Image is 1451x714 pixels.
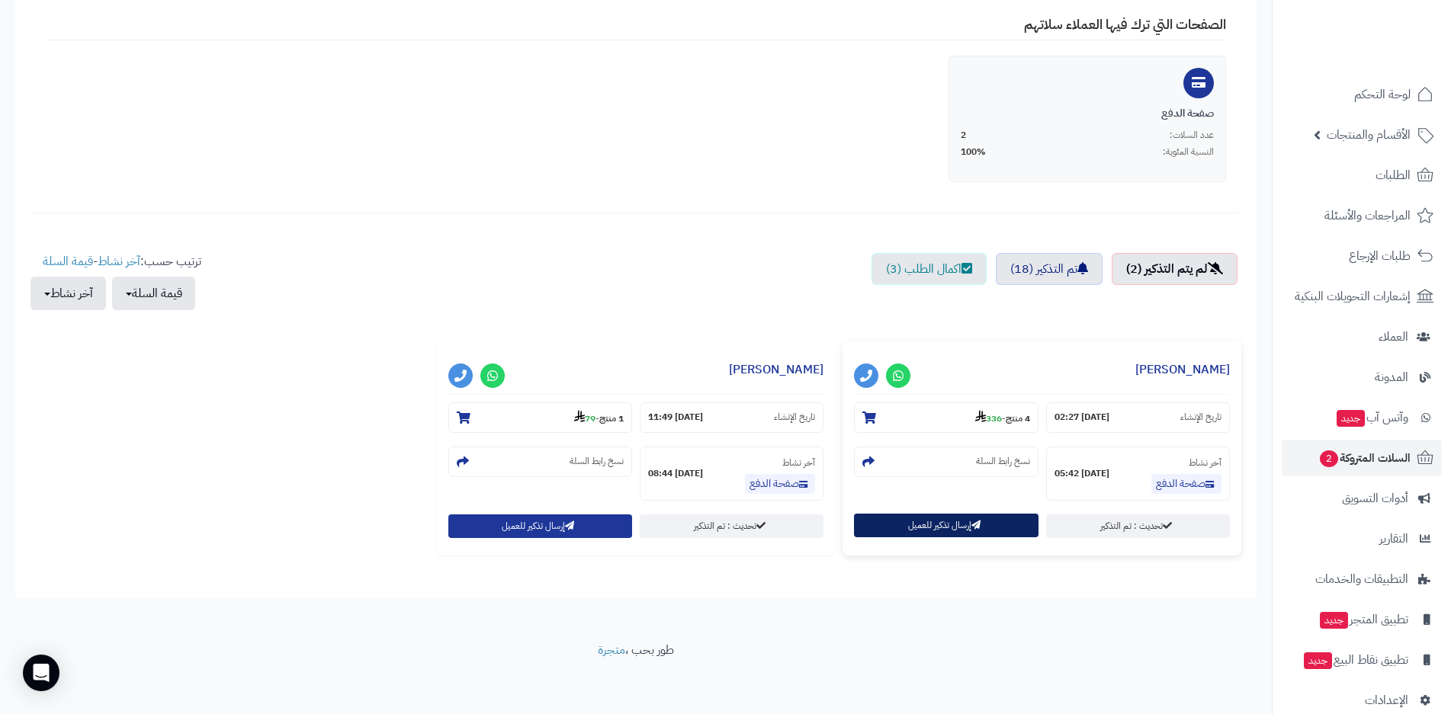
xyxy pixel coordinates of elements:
[1376,165,1411,186] span: الطلبات
[1282,278,1442,315] a: إشعارات التحويلات البنكية
[648,411,703,424] strong: [DATE] 11:49
[1112,253,1238,285] a: لم يتم التذكير (2)
[448,402,632,433] section: 1 منتج-79
[854,402,1038,433] section: 4 منتج-336
[1337,410,1365,427] span: جديد
[1282,642,1442,678] a: تطبيق نقاط البيعجديد
[1282,157,1442,194] a: الطلبات
[30,253,201,310] ul: ترتيب حسب: -
[1151,474,1221,494] a: صفحة الدفع
[961,106,1215,121] div: صفحة الدفع
[43,252,93,271] a: قيمة السلة
[1046,514,1230,538] a: تحديث : تم التذكير
[1163,146,1214,158] span: النسبة المئوية:
[1282,76,1442,113] a: لوحة التحكم
[1282,359,1442,395] a: المدونة
[1282,520,1442,557] a: التقارير
[961,146,986,158] span: 100%
[1379,528,1408,549] span: التقارير
[1282,238,1442,274] a: طلبات الإرجاع
[574,411,595,425] strong: 79
[774,411,815,424] small: تاريخ الإنشاء
[598,641,625,659] a: متجرة
[1282,480,1442,517] a: أدوات التسويق
[1055,411,1109,424] strong: [DATE] 02:27
[1055,467,1109,480] strong: [DATE] 05:42
[1282,399,1442,436] a: وآتس آبجديد
[854,447,1038,477] section: نسخ رابط السلة
[1319,450,1339,468] span: 2
[570,455,624,468] small: نسخ رابط السلة
[112,277,195,310] button: قيمة السلة
[1327,124,1411,146] span: الأقسام والمنتجات
[1320,612,1348,629] span: جديد
[1282,601,1442,638] a: تطبيق المتجرجديد
[1347,24,1437,56] img: logo-2.png
[1318,447,1411,469] span: السلات المتروكة
[1304,652,1332,669] span: جديد
[1335,407,1408,428] span: وآتس آب
[640,514,823,538] a: تحديث : تم التذكير
[782,456,815,469] small: آخر نشاط
[648,467,703,480] strong: [DATE] 08:44
[1295,286,1411,307] span: إشعارات التحويلات البنكية
[1180,411,1221,424] small: تاريخ الإنشاء
[976,455,1030,468] small: نسخ رابط السلة
[1324,205,1411,226] span: المراجعات والأسئلة
[745,474,815,494] a: صفحة الدفع
[1282,319,1442,355] a: العملاء
[30,277,106,310] button: آخر نشاط
[1375,367,1408,388] span: المدونة
[729,360,823,379] a: [PERSON_NAME]
[1170,129,1214,142] span: عدد السلات:
[1379,326,1408,347] span: العملاء
[1282,561,1442,597] a: التطبيقات والخدمات
[975,410,1030,425] small: -
[448,514,632,538] button: إرسال تذكير للعميل
[1135,360,1230,379] a: [PERSON_NAME]
[1365,690,1408,711] span: الإعدادات
[599,411,624,425] strong: 1 منتج
[975,411,1002,425] strong: 336
[1342,488,1408,509] span: أدوات التسويق
[1006,411,1030,425] strong: 4 منتج
[98,252,140,271] a: آخر نشاط
[1189,456,1221,469] small: آخر نشاط
[1318,609,1408,630] span: تطبيق المتجر
[23,655,59,691] div: Open Intercom Messenger
[1282,197,1442,234] a: المراجعات والأسئلة
[961,129,966,142] span: 2
[448,447,632,477] section: نسخ رابط السلة
[854,514,1038,537] button: إرسال تذكير للعميل
[46,17,1226,40] h4: الصفحات التي ترك فيها العملاء سلاتهم
[872,253,987,285] a: اكمال الطلب (3)
[1282,440,1442,476] a: السلات المتروكة2
[1349,245,1411,267] span: طلبات الإرجاع
[574,410,624,425] small: -
[1315,568,1408,590] span: التطبيقات والخدمات
[996,253,1103,285] a: تم التذكير (18)
[1302,649,1408,671] span: تطبيق نقاط البيع
[1354,84,1411,105] span: لوحة التحكم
